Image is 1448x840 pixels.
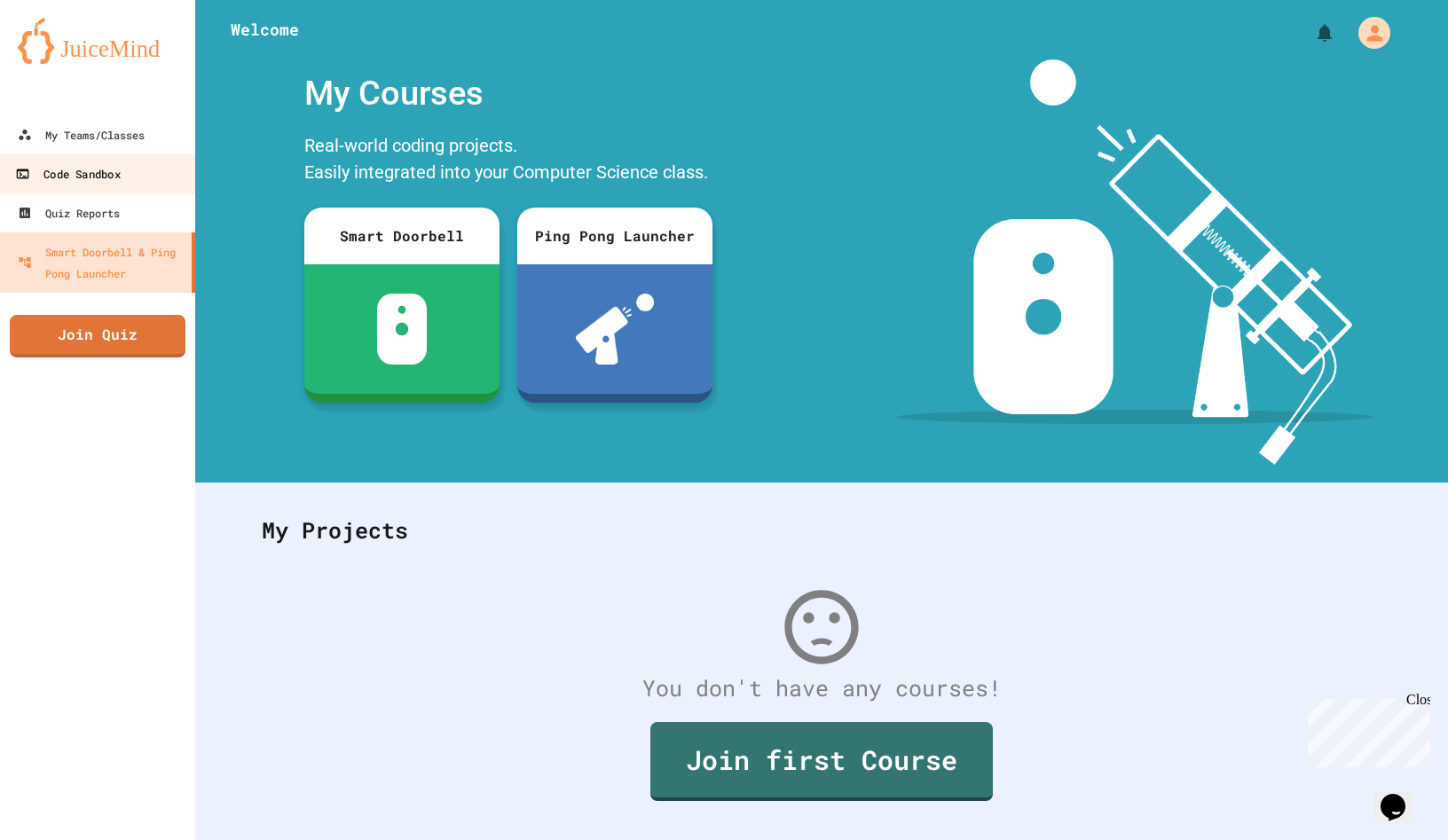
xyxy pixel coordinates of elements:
div: My Notifications [1281,18,1340,48]
div: Chat with us now!Close [7,7,122,113]
iframe: chat widget [1373,769,1430,822]
img: logo-orange.svg [18,18,177,64]
div: Smart Doorbell [304,208,500,264]
img: banner-image-my-projects.png [897,59,1373,465]
div: Quiz Reports [18,202,120,224]
div: Code Sandbox [15,163,120,185]
div: You don't have any courses! [244,671,1399,705]
a: Join Quiz [10,315,185,357]
div: Ping Pong Launcher [517,208,712,264]
a: Join first Course [650,722,993,801]
div: My Courses [295,59,721,128]
div: Smart Doorbell & Ping Pong Launcher [18,241,185,284]
div: My Teams/Classes [18,124,145,145]
div: My Account [1340,12,1395,53]
div: Real-world coding projects. Easily integrated into your Computer Science class. [295,128,721,194]
div: My Projects [244,496,1399,565]
iframe: chat widget [1301,692,1430,767]
img: sdb-white.svg [377,294,428,365]
img: ppl-with-ball.png [576,294,655,365]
